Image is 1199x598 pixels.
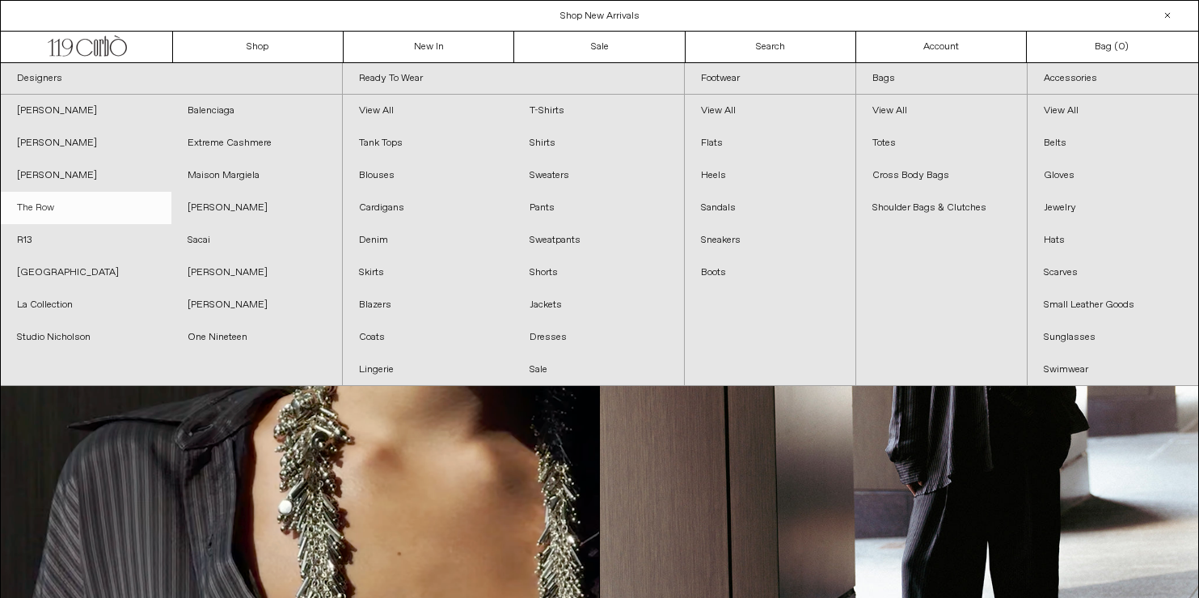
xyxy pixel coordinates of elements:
a: View All [343,95,513,127]
a: Maison Margiela [171,159,342,192]
a: Shop New Arrivals [560,10,640,23]
a: Shop [173,32,344,62]
a: Pants [513,192,684,224]
a: Studio Nicholson [1,321,171,354]
a: Search [686,32,856,62]
a: Tank Tops [343,127,513,159]
a: Coats [343,321,513,354]
a: Heels [685,159,855,192]
a: Sale [514,32,685,62]
a: New In [344,32,514,62]
a: Jackets [513,289,684,321]
a: Shorts [513,257,684,289]
a: Sneakers [685,224,855,257]
a: [PERSON_NAME] [171,289,342,321]
a: Small Leather Goods [1028,289,1198,321]
a: [PERSON_NAME] [171,257,342,289]
a: Sweatpants [513,224,684,257]
a: Bags [856,63,1027,95]
a: Account [856,32,1027,62]
a: Extreme Cashmere [171,127,342,159]
span: 0 [1118,40,1125,53]
a: La Collection [1,289,171,321]
a: Accessories [1028,63,1198,95]
a: Shoulder Bags & Clutches [856,192,1027,224]
a: View All [856,95,1027,127]
a: Gloves [1028,159,1198,192]
a: [PERSON_NAME] [1,127,171,159]
a: Ready To Wear [343,63,684,95]
a: Designers [1,63,342,95]
span: ) [1118,40,1129,54]
a: Hats [1028,224,1198,257]
a: [PERSON_NAME] [1,95,171,127]
a: Balenciaga [171,95,342,127]
a: Sandals [685,192,855,224]
a: Footwear [685,63,855,95]
a: Skirts [343,257,513,289]
a: Jewelry [1028,192,1198,224]
a: Scarves [1028,257,1198,289]
a: One Nineteen [171,321,342,354]
a: Blouses [343,159,513,192]
a: Cardigans [343,192,513,224]
a: The Row [1,192,171,224]
a: Bag () [1027,32,1197,62]
a: [PERSON_NAME] [171,192,342,224]
a: T-Shirts [513,95,684,127]
a: Dresses [513,321,684,354]
a: [GEOGRAPHIC_DATA] [1,257,171,289]
a: Shirts [513,127,684,159]
a: Blazers [343,289,513,321]
a: Flats [685,127,855,159]
a: Sacai [171,224,342,257]
a: Belts [1028,127,1198,159]
a: Totes [856,127,1027,159]
a: Boots [685,257,855,289]
a: Sweaters [513,159,684,192]
a: Sunglasses [1028,321,1198,354]
a: Denim [343,224,513,257]
a: Lingerie [343,354,513,386]
a: R13 [1,224,171,257]
a: View All [1028,95,1198,127]
a: Cross Body Bags [856,159,1027,192]
a: Sale [513,354,684,386]
a: Swimwear [1028,354,1198,386]
a: [PERSON_NAME] [1,159,171,192]
a: View All [685,95,855,127]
